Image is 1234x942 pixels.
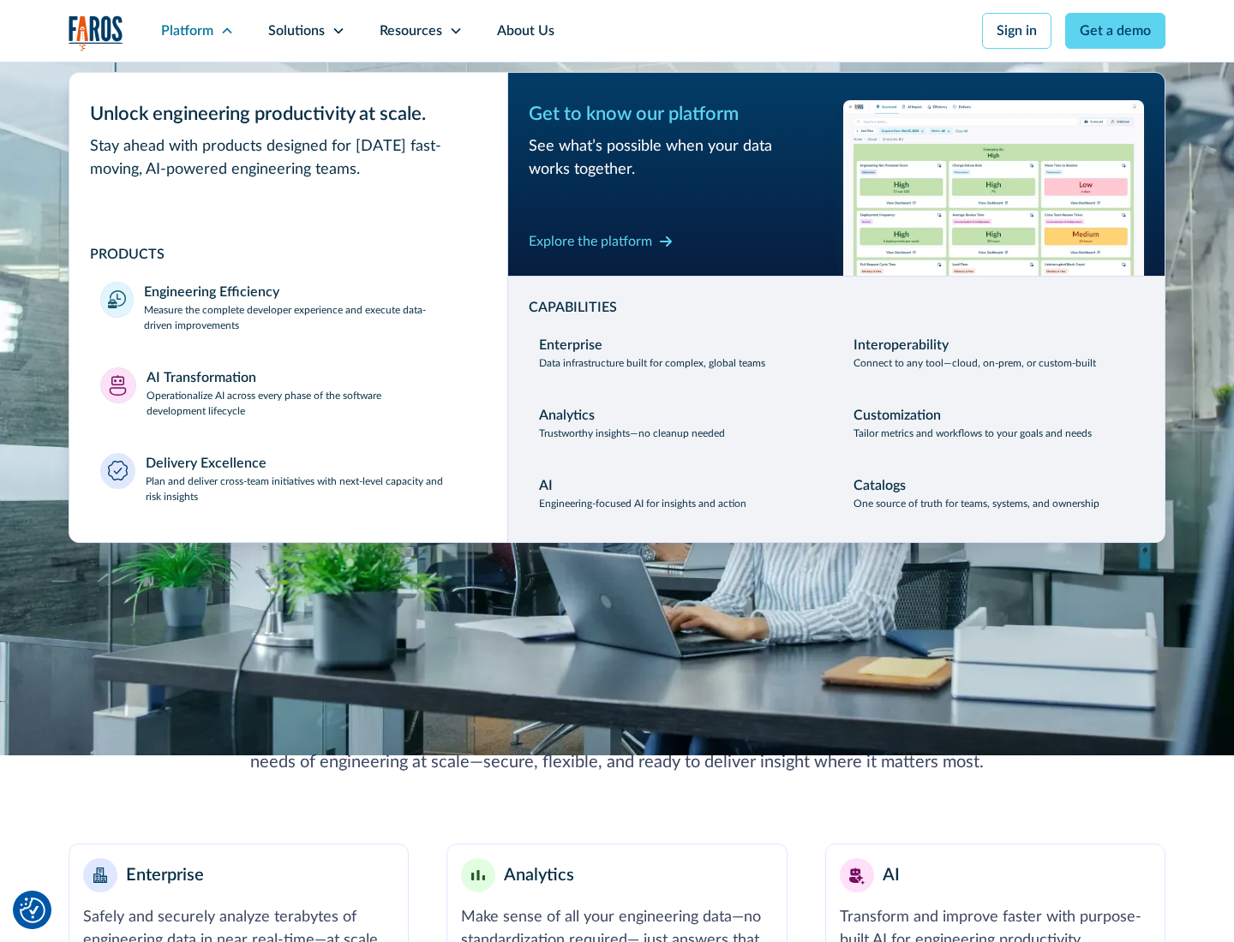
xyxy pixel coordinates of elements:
[539,355,765,371] p: Data infrastructure built for complex, global teams
[539,405,595,426] div: Analytics
[161,21,213,41] div: Platform
[529,465,830,522] a: AIEngineering-focused AI for insights and action
[504,862,574,888] div: Analytics
[90,271,487,343] a: Engineering EfficiencyMeasure the complete developer experience and execute data-driven improvements
[380,21,442,41] div: Resources
[146,453,267,474] div: Delivery Excellence
[126,862,204,888] div: Enterprise
[93,867,107,883] img: Enterprise building blocks or structure icon
[854,355,1096,371] p: Connect to any tool—cloud, on-prem, or custom-built
[854,496,1099,511] p: One source of truth for teams, systems, and ownership
[529,135,830,182] div: See what’s possible when your data works together.
[69,15,123,51] img: Logo of the analytics and reporting company Faros.
[843,465,1144,522] a: CatalogsOne source of truth for teams, systems, and ownership
[539,496,746,511] p: Engineering-focused AI for insights and action
[854,426,1092,441] p: Tailor metrics and workflows to your goals and needs
[69,15,123,51] a: home
[529,100,830,128] div: Get to know our platform
[854,475,906,496] div: Catalogs
[854,405,941,426] div: Customization
[843,862,871,889] img: AI robot or assistant icon
[144,302,476,333] p: Measure the complete developer experience and execute data-driven improvements
[147,367,256,388] div: AI Transformation
[90,135,487,182] div: Stay ahead with products designed for [DATE] fast-moving, AI-powered engineering teams.
[883,862,900,888] div: AI
[843,395,1144,451] a: CustomizationTailor metrics and workflows to your goals and needs
[90,244,487,265] div: PRODUCTS
[529,395,830,451] a: AnalyticsTrustworthy insights—no cleanup needed
[529,231,652,252] div: Explore the platform
[529,325,830,381] a: EnterpriseData infrastructure built for complex, global teams
[539,426,725,441] p: Trustworthy insights—no cleanup needed
[69,62,1165,543] nav: Platform
[90,357,487,429] a: AI TransformationOperationalize AI across every phase of the software development lifecycle
[268,21,325,41] div: Solutions
[90,443,487,515] a: Delivery ExcellencePlan and deliver cross-team initiatives with next-level capacity and risk insi...
[146,474,477,504] p: Plan and deliver cross-team initiatives with next-level capacity and risk insights
[147,388,477,419] p: Operationalize AI across every phase of the software development lifecycle
[20,897,45,923] button: Cookie Settings
[20,897,45,923] img: Revisit consent button
[843,325,1144,381] a: InteroperabilityConnect to any tool—cloud, on-prem, or custom-built
[90,100,487,128] div: Unlock engineering productivity at scale.
[843,100,1144,276] img: Workflow productivity trends heatmap chart
[471,870,485,881] img: Minimalist bar chart analytics icon
[1065,13,1165,49] a: Get a demo
[539,475,553,496] div: AI
[529,297,1144,318] div: CAPABILITIES
[854,335,949,355] div: Interoperability
[982,13,1051,49] a: Sign in
[539,335,602,355] div: Enterprise
[529,228,673,255] a: Explore the platform
[144,282,279,302] div: Engineering Efficiency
